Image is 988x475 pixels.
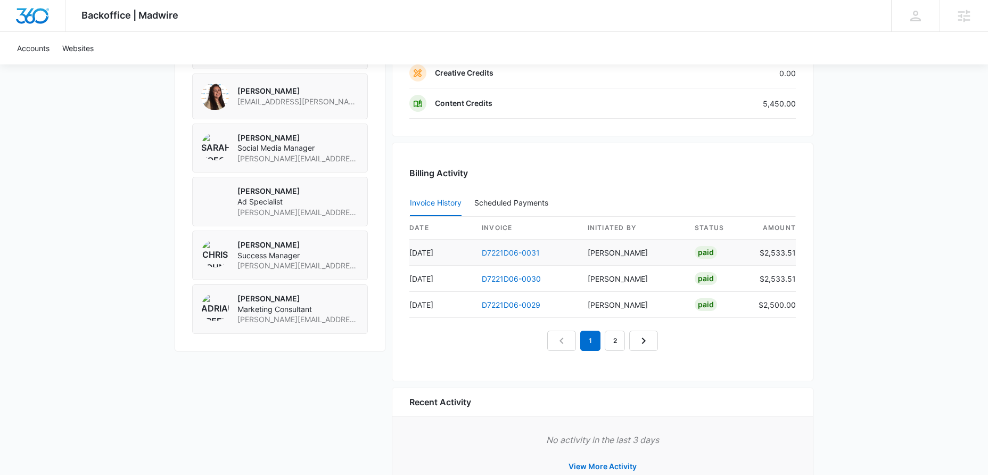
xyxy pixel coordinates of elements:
div: Paid [695,272,717,285]
span: Ad Specialist [237,196,359,207]
span: Backoffice | Madwire [81,10,178,21]
td: $2,533.51 [750,240,796,266]
em: 1 [580,331,600,351]
span: Social Media Manager [237,143,359,153]
h3: Billing Activity [409,167,796,179]
a: D7221D06-0031 [482,248,540,257]
span: [PERSON_NAME][EMAIL_ADDRESS][PERSON_NAME][DOMAIN_NAME] [237,207,359,218]
a: Page 2 [605,331,625,351]
span: [EMAIL_ADDRESS][PERSON_NAME][DOMAIN_NAME] [237,96,359,107]
p: Content Credits [435,98,492,109]
img: Audriana Talamantes [201,83,229,110]
p: [PERSON_NAME] [237,240,359,250]
p: [PERSON_NAME] [237,293,359,304]
p: Creative Credits [435,68,493,78]
th: Initiated By [579,217,686,240]
td: $2,533.51 [750,266,796,292]
td: 5,450.00 [683,88,796,119]
td: [PERSON_NAME] [579,240,686,266]
p: [PERSON_NAME] [237,133,359,143]
td: [DATE] [409,292,473,318]
div: Paid [695,298,717,311]
img: Chris Johns [201,240,229,267]
th: amount [750,217,796,240]
img: Adriann Freeman [201,293,229,321]
td: [DATE] [409,240,473,266]
div: Scheduled Payments [474,199,553,207]
p: [PERSON_NAME] [237,86,359,96]
p: [PERSON_NAME] [237,186,359,196]
span: [PERSON_NAME][EMAIL_ADDRESS][PERSON_NAME][DOMAIN_NAME] [237,314,359,325]
nav: Pagination [547,331,658,351]
a: Websites [56,32,100,64]
th: status [686,217,750,240]
img: Andrew Gilbert [201,186,229,214]
p: No activity in the last 3 days [409,433,796,446]
td: [DATE] [409,266,473,292]
a: Next Page [629,331,658,351]
th: date [409,217,473,240]
td: 0.00 [683,58,796,88]
a: D7221D06-0029 [482,300,540,309]
div: Paid [695,246,717,259]
img: Sarah Voegtlin [201,133,229,160]
td: [PERSON_NAME] [579,292,686,318]
td: $2,500.00 [750,292,796,318]
td: [PERSON_NAME] [579,266,686,292]
a: D7221D06-0030 [482,274,541,283]
span: [PERSON_NAME][EMAIL_ADDRESS][PERSON_NAME][DOMAIN_NAME] [237,153,359,164]
span: Success Manager [237,250,359,261]
h6: Recent Activity [409,396,471,408]
span: [PERSON_NAME][EMAIL_ADDRESS][PERSON_NAME][DOMAIN_NAME] [237,260,359,271]
th: invoice [473,217,579,240]
span: Marketing Consultant [237,304,359,315]
button: Invoice History [410,191,462,216]
a: Accounts [11,32,56,64]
